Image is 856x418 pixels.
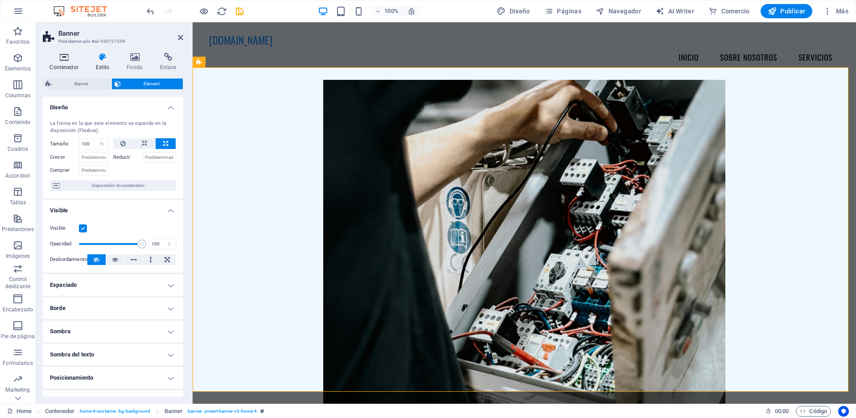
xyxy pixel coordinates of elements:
h4: Sombra del texto [43,344,183,365]
p: Accordion [5,172,30,179]
button: Element [112,79,183,89]
h4: Contenedor [43,53,89,71]
h4: Espaciado [43,274,183,296]
span: Navegador [596,7,641,16]
p: Formularios [3,360,33,367]
span: AI Writer [655,7,694,16]
span: Comercio [708,7,750,16]
a: Haz clic para cancelar la selección y doble clic para abrir páginas [7,406,32,417]
button: Publicar [761,4,813,18]
h4: Transformación [43,390,183,412]
button: AI Writer [652,4,698,18]
h4: Estilo [89,53,120,71]
label: Reducir [113,152,142,163]
span: Disposición de contenedor [62,180,173,191]
span: Páginas [544,7,581,16]
h4: Visible [43,200,183,216]
p: Contenido [5,119,30,126]
h2: Banner [58,29,183,37]
nav: breadcrumb [45,406,265,417]
span: 00 00 [775,406,789,417]
button: Usercentrics [838,406,849,417]
h3: Predeterminado #ed-939727399 [58,37,165,46]
img: Editor Logo [51,6,118,17]
p: Columnas [5,92,31,99]
label: Crecer [50,152,79,163]
div: La forma en la que este elemento se expande en la disposición (Flexbox). [50,120,176,135]
button: Comercio [705,4,753,18]
h4: Borde [43,298,183,319]
label: Comprar [50,165,79,176]
h4: Sombra [43,321,183,342]
span: Publicar [768,7,806,16]
h4: Fondo [120,53,153,71]
p: Favoritos [6,38,29,46]
span: Más [823,7,848,16]
span: : [781,408,782,414]
label: Visible [50,223,79,234]
button: Banner [43,79,111,89]
label: Tamaño [50,141,79,146]
p: Pie de página [1,333,34,340]
button: Páginas [541,4,585,18]
label: Desbordamiento [50,254,87,265]
span: Haz clic para seleccionar y doble clic para editar [165,406,183,417]
input: Predeterminado [79,152,109,163]
button: Disposición de contenedor [50,180,176,191]
span: Código [800,406,827,417]
span: . banner .preset-banner-v3-home-4 [186,406,257,417]
h4: Diseño [43,97,183,113]
p: Tablas [10,199,26,206]
i: Guardar (Ctrl+S) [235,6,245,17]
button: undo [145,6,156,17]
button: Diseño [493,4,534,18]
div: % [163,239,176,249]
button: save [234,6,245,17]
p: Encabezado [3,306,33,313]
p: Elementos [5,65,31,72]
button: Código [796,406,831,417]
i: Este elemento es un preajuste personalizable [260,409,264,414]
h4: Posicionamiento [43,367,183,389]
span: Banner [54,79,109,89]
span: Haz clic para seleccionar y doble clic para editar [45,406,75,417]
input: Predeterminado [79,165,109,176]
button: Más [819,4,852,18]
h6: Tiempo de la sesión [765,406,789,417]
p: Prestaciones [2,226,33,233]
h4: Enlace [153,53,183,71]
span: . home-4-container .bg-background [78,406,151,417]
i: Al redimensionar, ajustar el nivel de zoom automáticamente para ajustarse al dispositivo elegido. [407,7,416,15]
button: 100% [371,6,403,17]
i: Deshacer: Cambiar fondo (Ctrl+Z) [145,6,156,17]
button: Navegador [592,4,645,18]
p: Marketing [5,386,30,393]
p: Imágenes [6,252,30,260]
input: Predeterminado [142,152,177,163]
span: Element [123,79,181,89]
span: Diseño [497,7,530,16]
p: Cuadros [8,145,29,153]
label: Opacidad [50,241,79,246]
h6: 100% [384,6,399,17]
button: reload [216,6,227,17]
i: Volver a cargar página [217,6,227,17]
